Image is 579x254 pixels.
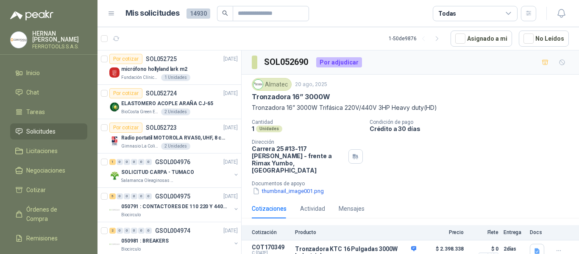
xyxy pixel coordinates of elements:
span: Cotizar [26,185,46,195]
p: BioCosta Green Energy S.A.S [121,109,159,115]
div: 0 [138,193,145,199]
span: Negociaciones [26,166,65,175]
img: Company Logo [11,32,27,48]
p: Flete [469,229,498,235]
div: Por cotizar [109,54,142,64]
div: Todas [438,9,456,18]
p: Tronzadora 16” 3000W [252,92,330,101]
span: Órdenes de Compra [26,205,79,223]
a: 1 0 0 0 0 0 GSOL004976[DATE] Company LogoSOLICITUD CARPA - TUMACOSalamanca Oleaginosas SAS [109,157,239,184]
div: 1 - 50 de 9876 [389,32,444,45]
p: Radio portatil MOTOROLA RVA50, UHF, 8 canales, 500MW [121,134,227,142]
p: HERNAN [PERSON_NAME] [32,31,87,42]
div: 0 [138,159,145,165]
div: 0 [145,159,152,165]
a: Negociaciones [10,162,87,179]
img: Company Logo [109,170,120,181]
span: Tareas [26,107,45,117]
p: Crédito a 30 días [370,125,576,132]
span: Licitaciones [26,146,58,156]
p: Documentos de apoyo [252,181,576,187]
div: 1 Unidades [161,74,190,81]
div: 0 [124,228,130,234]
button: No Leídos [519,31,569,47]
p: SOLICITUD CARPA - TUMACO [121,168,194,176]
p: [DATE] [223,89,238,98]
img: Logo peakr [10,10,53,20]
p: ELASTOMERO ACOPLE ARAÑA CJ-65 [121,100,213,108]
h1: Mis solicitudes [125,7,180,20]
p: 050981 : BREAKERS [121,237,169,245]
div: Unidades [256,126,282,132]
p: Cantidad [252,119,363,125]
span: 14930 [187,8,210,19]
p: GSOL004974 [155,228,190,234]
span: Inicio [26,68,40,78]
p: Docs [530,229,547,235]
p: $ 0 [469,244,498,254]
p: [DATE] [223,55,238,63]
a: Tareas [10,104,87,120]
div: Cotizaciones [252,204,287,213]
div: 0 [131,193,137,199]
a: Remisiones [10,230,87,246]
img: Company Logo [109,67,120,78]
p: Precio [421,229,464,235]
img: Company Logo [109,205,120,215]
div: 2 Unidades [161,109,190,115]
p: 2 días [504,244,525,254]
span: search [222,10,228,16]
div: 0 [145,228,152,234]
p: COT170349 [252,244,290,251]
div: 0 [117,193,123,199]
div: Almatec [252,78,292,91]
p: SOL052723 [146,125,177,131]
p: [DATE] [223,227,238,235]
p: FERROTOOLS S.A.S. [32,44,87,49]
a: Órdenes de Compra [10,201,87,227]
div: 2 Unidades [161,143,190,150]
div: 0 [117,159,123,165]
p: Condición de pago [370,119,576,125]
div: 0 [117,228,123,234]
p: Carrera 25 #13-117 [PERSON_NAME] - frente a Rimax Yumbo , [GEOGRAPHIC_DATA] [252,145,345,174]
a: Por cotizarSOL052724[DATE] Company LogoELASTOMERO ACOPLE ARAÑA CJ-65BioCosta Green Energy S.A.S2 ... [97,85,241,119]
span: Solicitudes [26,127,56,136]
p: Biocirculo [121,212,141,218]
div: 0 [145,193,152,199]
p: Cotización [252,229,290,235]
p: [DATE] [223,193,238,201]
p: Entrega [504,229,525,235]
div: Actividad [300,204,325,213]
p: 050791 : CONTACTORES DE 110 220 Y 440 V [121,203,227,211]
p: [DATE] [223,124,238,132]
div: 0 [124,193,130,199]
p: Biocirculo [121,246,141,253]
div: Mensajes [339,204,365,213]
button: Asignado a mi [451,31,512,47]
a: 2 0 0 0 0 0 GSOL004974[DATE] Company Logo050981 : BREAKERSBiocirculo [109,226,239,253]
div: 0 [138,228,145,234]
div: 1 [109,159,116,165]
a: Solicitudes [10,123,87,140]
div: 5 [109,193,116,199]
img: Company Logo [109,102,120,112]
a: Chat [10,84,87,100]
div: 0 [131,159,137,165]
p: Dirección [252,139,345,145]
a: Cotizar [10,182,87,198]
a: 5 0 0 0 0 0 GSOL004975[DATE] Company Logo050791 : CONTACTORES DE 110 220 Y 440 VBiocirculo [109,191,239,218]
p: Tronzadora 16” 3000W Trifásica 220V/440V 3HP Heavy duty(HD) [252,103,569,112]
a: Inicio [10,65,87,81]
h3: SOL052690 [264,56,309,69]
p: SOL052724 [146,90,177,96]
img: Company Logo [109,136,120,146]
p: [DATE] [223,158,238,166]
p: GSOL004975 [155,193,190,199]
a: Por cotizarSOL052725[DATE] Company Logomicrófono hollyland lark m2Fundación Clínica Shaio1 Unidades [97,50,241,85]
p: SOL052725 [146,56,177,62]
span: $ 2.398.338 [421,244,464,254]
p: Fundación Clínica Shaio [121,74,159,81]
p: GSOL004976 [155,159,190,165]
div: Por cotizar [109,123,142,133]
